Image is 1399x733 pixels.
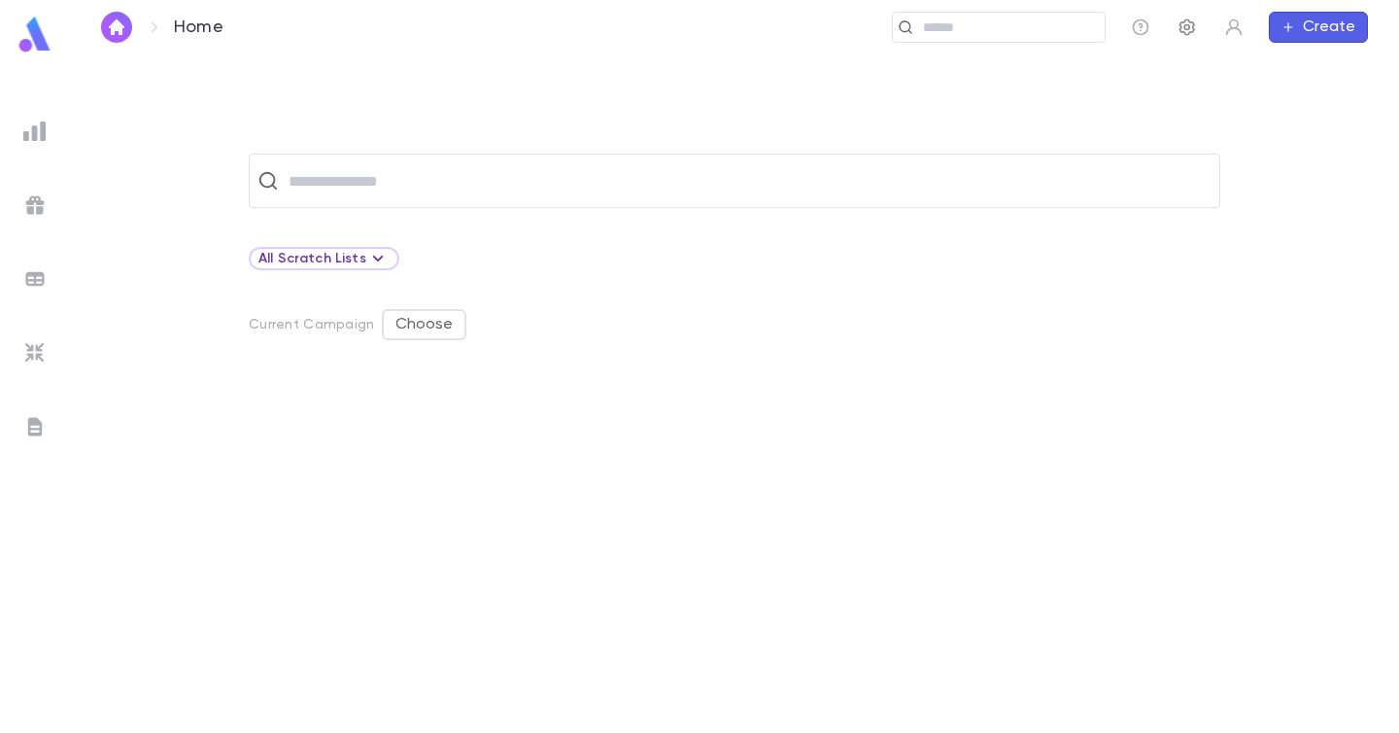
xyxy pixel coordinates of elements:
img: logo [16,16,54,53]
img: letters_grey.7941b92b52307dd3b8a917253454ce1c.svg [23,415,47,438]
button: Choose [382,309,466,340]
img: imports_grey.530a8a0e642e233f2baf0ef88e8c9fcb.svg [23,341,47,365]
button: Create [1269,12,1368,43]
div: All Scratch Lists [258,247,390,270]
img: home_white.a664292cf8c1dea59945f0da9f25487c.svg [105,19,128,35]
img: batches_grey.339ca447c9d9533ef1741baa751efc33.svg [23,267,47,291]
img: reports_grey.c525e4749d1bce6a11f5fe2a8de1b229.svg [23,120,47,143]
div: All Scratch Lists [249,247,399,270]
p: Current Campaign [249,317,374,332]
img: campaigns_grey.99e729a5f7ee94e3726e6486bddda8f1.svg [23,193,47,217]
p: Home [174,17,223,38]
